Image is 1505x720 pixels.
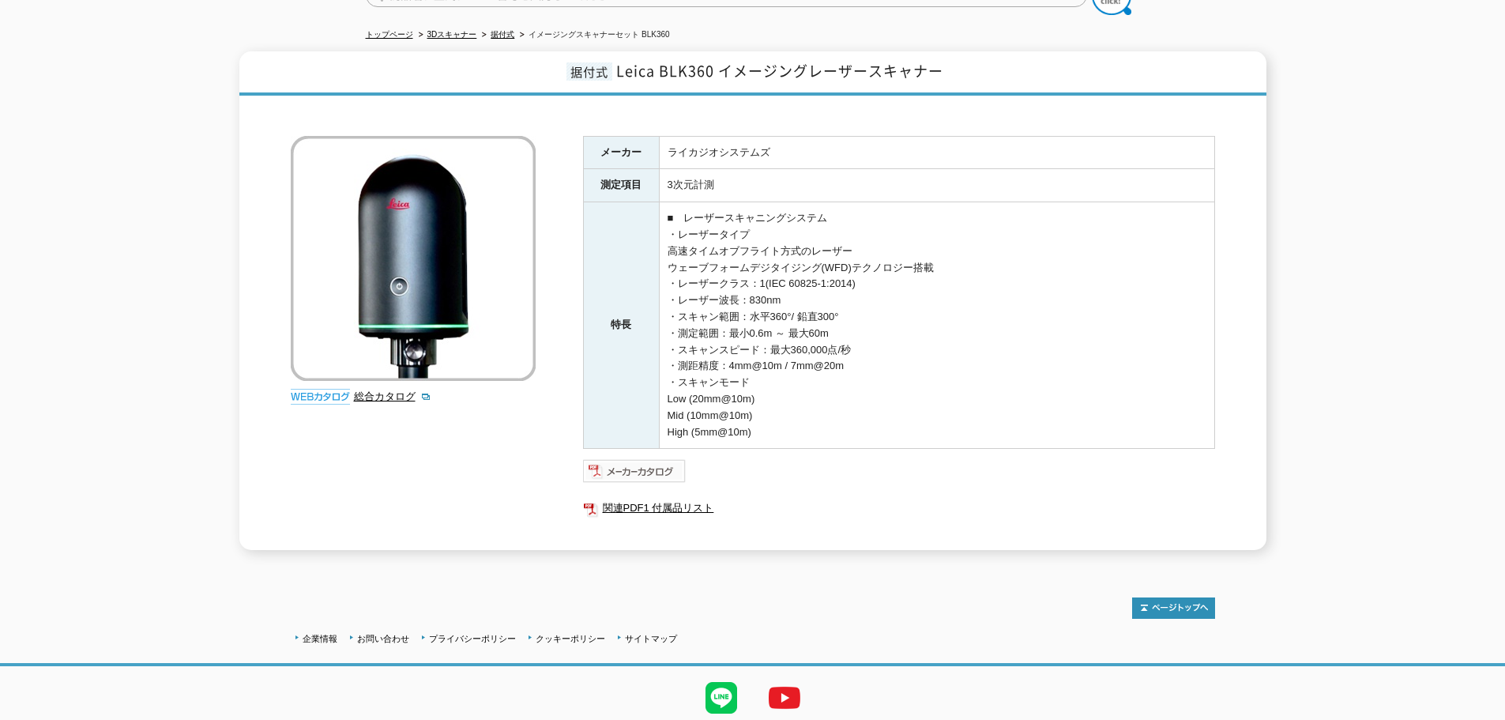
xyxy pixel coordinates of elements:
a: 総合カタログ [354,390,431,402]
a: サイトマップ [625,634,677,643]
img: メーカーカタログ [583,458,687,484]
span: Leica BLK360 イメージングレーザースキャナー [616,60,943,81]
a: プライバシーポリシー [429,634,516,643]
a: 企業情報 [303,634,337,643]
a: 据付式 [491,30,514,39]
a: 関連PDF1 付属品リスト [583,498,1215,518]
span: 据付式 [566,62,612,81]
img: webカタログ [291,389,350,405]
td: ライカジオシステムズ [659,136,1214,169]
a: メーカーカタログ [583,469,687,481]
img: トップページへ [1132,597,1215,619]
a: お問い合わせ [357,634,409,643]
li: イメージングスキャナーセット BLK360 [517,27,669,43]
th: 測定項目 [583,169,659,202]
a: トップページ [366,30,413,39]
a: クッキーポリシー [536,634,605,643]
th: メーカー [583,136,659,169]
td: ■ レーザースキャニングシステム ・レーザータイプ 高速タイムオブフライト方式のレーザー ウェーブフォームデジタイジング(WFD)テクノロジー搭載 ・レーザークラス：1(IEC 60825-1:... [659,202,1214,449]
a: 3Dスキャナー [427,30,477,39]
img: イメージングスキャナーセット BLK360 [291,136,536,381]
th: 特長 [583,202,659,449]
td: 3次元計測 [659,169,1214,202]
